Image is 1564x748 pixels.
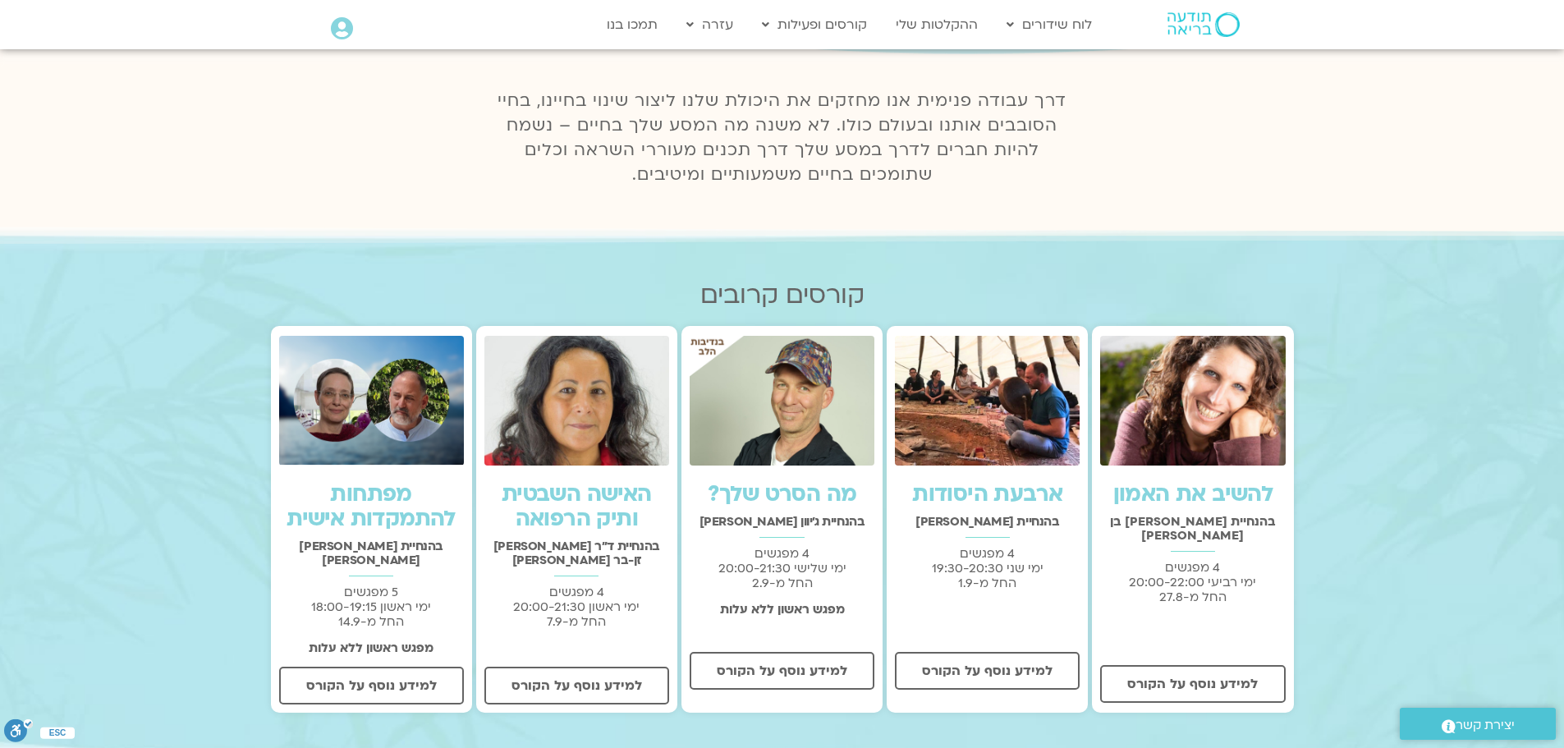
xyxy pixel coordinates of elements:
span: למידע נוסף על הקורס [306,678,437,693]
p: 4 מפגשים ימי ראשון 20:00-21:30 [484,585,669,629]
a: למידע נוסף על הקורס [895,652,1080,690]
span: למידע נוסף על הקורס [511,678,642,693]
a: עזרה [678,9,741,40]
strong: מפגש ראשון ללא עלות [309,640,433,656]
h2: בהנחיית ד"ר [PERSON_NAME] זן-בר [PERSON_NAME] [484,539,669,567]
span: למידע נוסף על הקורס [1127,677,1258,691]
span: החל מ-1.9 [958,575,1016,591]
span: החל מ-2.9 [752,575,813,591]
span: למידע נוסף על הקורס [922,663,1053,678]
a: להשיב את האמון [1113,480,1273,509]
h2: בהנחיית [PERSON_NAME] [895,515,1080,529]
span: החל מ-7.9 [547,613,606,630]
a: לוח שידורים [998,9,1100,40]
a: יצירת קשר [1400,708,1556,740]
p: 4 מפגשים ימי שלישי 20:00-21:30 [690,546,874,590]
h2: בהנחיית ג'יוון [PERSON_NAME] [690,515,874,529]
a: קורסים ופעילות [754,9,875,40]
h2: בהנחיית [PERSON_NAME] בן [PERSON_NAME] [1100,515,1285,543]
a: למידע נוסף על הקורס [1100,665,1285,703]
p: דרך עבודה פנימית אנו מחזקים את היכולת שלנו ליצור שינוי בחיינו, בחיי הסובבים אותנו ובעולם כולו. לא... [488,89,1076,187]
a: תמכו בנו [599,9,666,40]
a: למידע נוסף על הקורס [279,667,464,704]
a: למידע נוסף על הקורס [484,667,669,704]
a: למידע נוסף על הקורס [690,652,874,690]
strong: מפגש ראשון ללא עלות [720,601,845,617]
img: תודעה בריאה [1167,12,1240,37]
span: החל מ-14.9 [338,613,404,630]
a: ארבעת היסודות [912,480,1062,509]
a: מה הסרט שלך? [708,480,857,509]
a: מפתחות להתמקדות אישית [287,480,456,534]
span: למידע נוסף על הקורס [717,663,847,678]
span: יצירת קשר [1456,714,1515,737]
h2: קורסים קרובים [271,281,1294,310]
a: ההקלטות שלי [887,9,986,40]
p: 4 מפגשים ימי שני 19:30-20:30 [895,546,1080,590]
a: האישה השבטית ותיק הרפואה [502,480,652,534]
p: 4 מפגשים ימי רביעי 20:00-22:00 החל מ-27.8 [1100,560,1285,604]
p: 5 מפגשים ימי ראשון 18:00-19:15 [279,585,464,629]
h2: בהנחיית [PERSON_NAME] [PERSON_NAME] [279,539,464,567]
